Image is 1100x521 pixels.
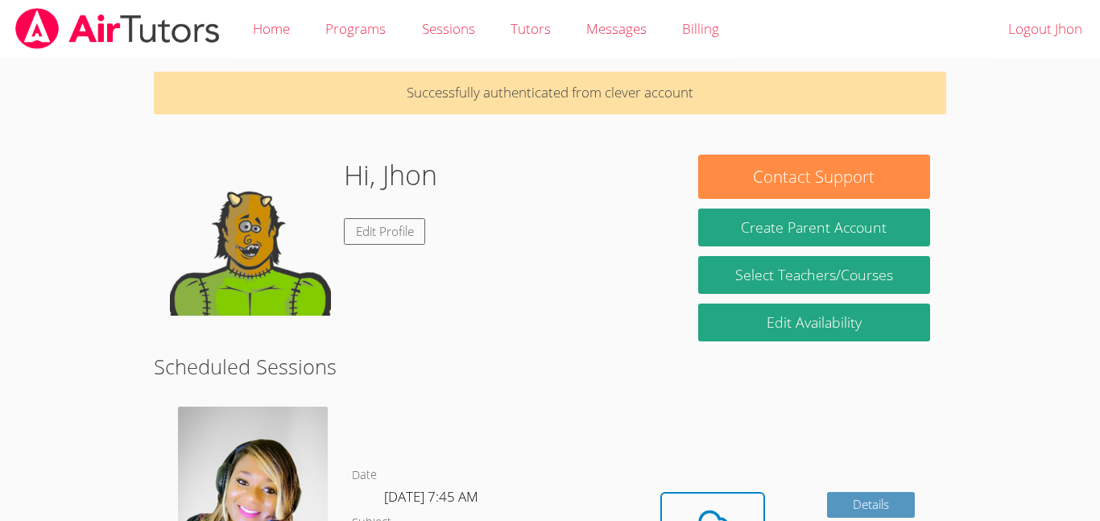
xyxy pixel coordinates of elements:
img: default.png [170,155,331,316]
img: airtutors_banner-c4298cdbf04f3fff15de1276eac7730deb9818008684d7c2e4769d2f7ddbe033.png [14,8,221,49]
h2: Scheduled Sessions [154,351,946,382]
span: [DATE] 7:45 AM [384,487,478,506]
span: Messages [586,19,647,38]
a: Edit Availability [698,304,930,341]
a: Details [827,492,916,519]
a: Select Teachers/Courses [698,256,930,294]
button: Contact Support [698,155,930,199]
p: Successfully authenticated from clever account [154,72,946,114]
dt: Date [352,465,377,486]
button: Create Parent Account [698,209,930,246]
h1: Hi, Jhon [344,155,437,196]
a: Edit Profile [344,218,426,245]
